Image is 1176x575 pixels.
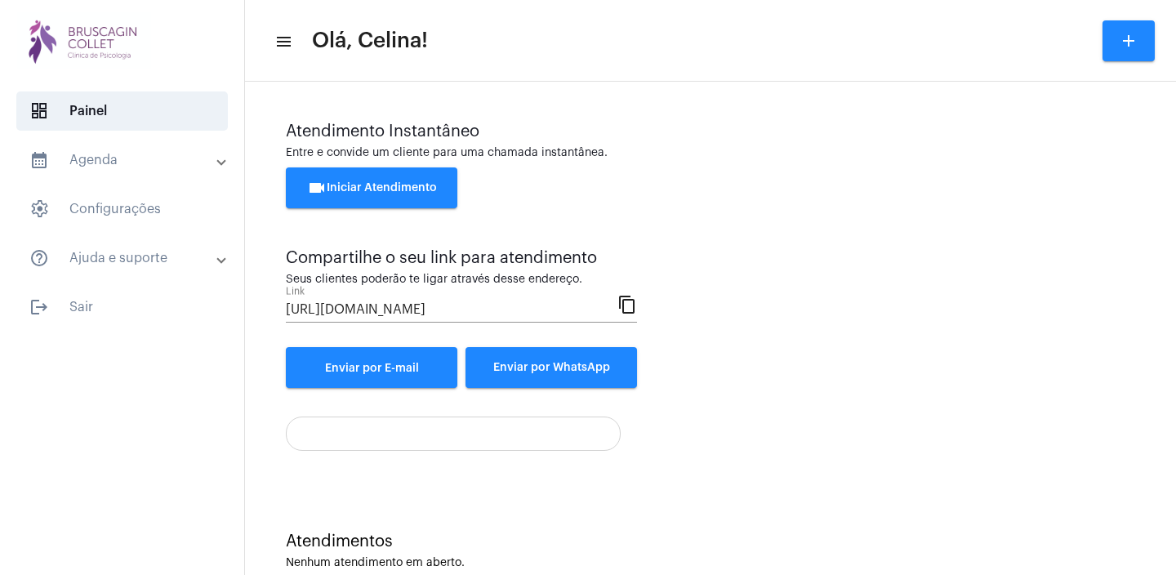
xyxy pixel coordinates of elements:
[286,347,457,388] a: Enviar por E-mail
[286,147,1135,159] div: Entre e convide um cliente para uma chamada instantânea.
[286,274,637,286] div: Seus clientes poderão te ligar através desse endereço.
[10,140,244,180] mat-expansion-panel-header: sidenav iconAgenda
[13,8,155,74] img: bdd31f1e-573f-3f90-f05a-aecdfb595b2a.png
[307,182,437,194] span: Iniciar Atendimento
[29,101,49,121] span: sidenav icon
[274,32,291,51] mat-icon: sidenav icon
[493,362,610,373] span: Enviar por WhatsApp
[10,238,244,278] mat-expansion-panel-header: sidenav iconAjuda e suporte
[286,533,1135,550] div: Atendimentos
[29,297,49,317] mat-icon: sidenav icon
[465,347,637,388] button: Enviar por WhatsApp
[617,294,637,314] mat-icon: content_copy
[29,150,218,170] mat-panel-title: Agenda
[16,189,228,229] span: Configurações
[325,363,419,374] span: Enviar por E-mail
[1119,31,1138,51] mat-icon: add
[286,557,1135,569] div: Nenhum atendimento em aberto.
[29,248,49,268] mat-icon: sidenav icon
[286,167,457,208] button: Iniciar Atendimento
[29,248,218,268] mat-panel-title: Ajuda e suporte
[286,123,1135,140] div: Atendimento Instantâneo
[312,28,428,54] span: Olá, Celina!
[307,178,327,198] mat-icon: videocam
[286,249,637,267] div: Compartilhe o seu link para atendimento
[29,199,49,219] span: sidenav icon
[16,91,228,131] span: Painel
[29,150,49,170] mat-icon: sidenav icon
[16,287,228,327] span: Sair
